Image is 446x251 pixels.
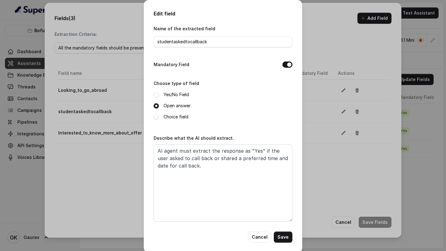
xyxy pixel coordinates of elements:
label: Mandatory Field [154,61,189,68]
label: Name of the extracted field [154,26,215,31]
textarea: AI agent must extract the response as "Yes" if the user asked to call back or shared a preferred ... [154,144,292,222]
button: Cancel [248,232,271,243]
label: Open answer [164,102,190,109]
label: Describe what the AI should extract. [154,135,234,141]
label: Yes/No Field [164,91,189,98]
h2: Edit field [154,10,292,17]
label: Choice field [164,113,188,121]
label: Choose type of field [154,81,199,86]
button: Save [274,232,292,243]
